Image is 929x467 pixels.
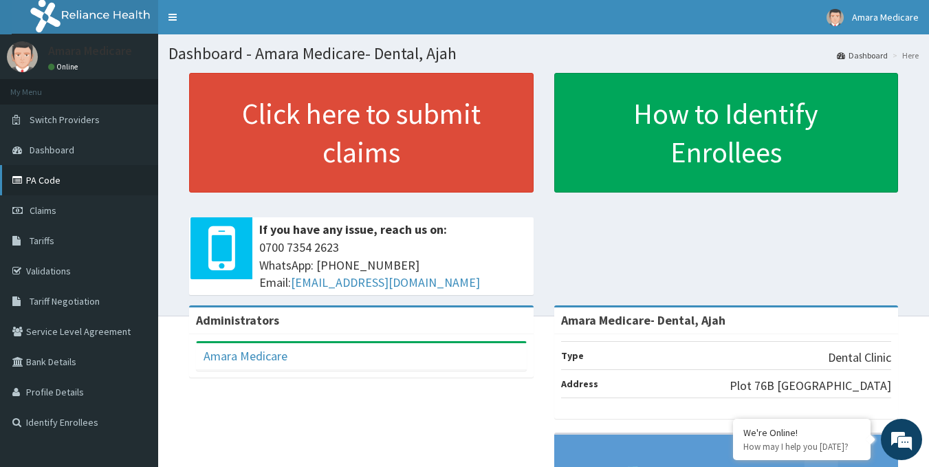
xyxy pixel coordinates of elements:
b: Administrators [196,312,279,328]
b: If you have any issue, reach us on: [259,221,447,237]
a: How to Identify Enrollees [554,73,899,193]
a: Amara Medicare [204,348,287,364]
p: Plot 76B [GEOGRAPHIC_DATA] [730,377,891,395]
span: Amara Medicare [852,11,919,23]
span: Tariffs [30,235,54,247]
p: Amara Medicare [48,45,132,57]
a: Click here to submit claims [189,73,534,193]
strong: Amara Medicare- Dental, Ajah [561,312,725,328]
li: Here [889,50,919,61]
span: Dashboard [30,144,74,156]
a: [EMAIL_ADDRESS][DOMAIN_NAME] [291,274,480,290]
a: Online [48,62,81,72]
span: Switch Providers [30,113,100,126]
a: Dashboard [837,50,888,61]
div: We're Online! [743,426,860,439]
div: Chat with us now [72,77,231,95]
span: We're online! [80,144,190,283]
div: Minimize live chat window [226,7,259,40]
span: 0700 7354 2623 WhatsApp: [PHONE_NUMBER] Email: [259,239,527,292]
span: Tariff Negotiation [30,295,100,307]
p: How may I help you today? [743,441,860,453]
textarea: Type your message and hit 'Enter' [7,316,262,365]
b: Address [561,378,598,390]
img: User Image [7,41,38,72]
img: d_794563401_company_1708531726252_794563401 [25,69,56,103]
img: User Image [827,9,844,26]
h1: Dashboard - Amara Medicare- Dental, Ajah [168,45,919,63]
span: Claims [30,204,56,217]
p: Dental Clinic [828,349,891,367]
b: Type [561,349,584,362]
